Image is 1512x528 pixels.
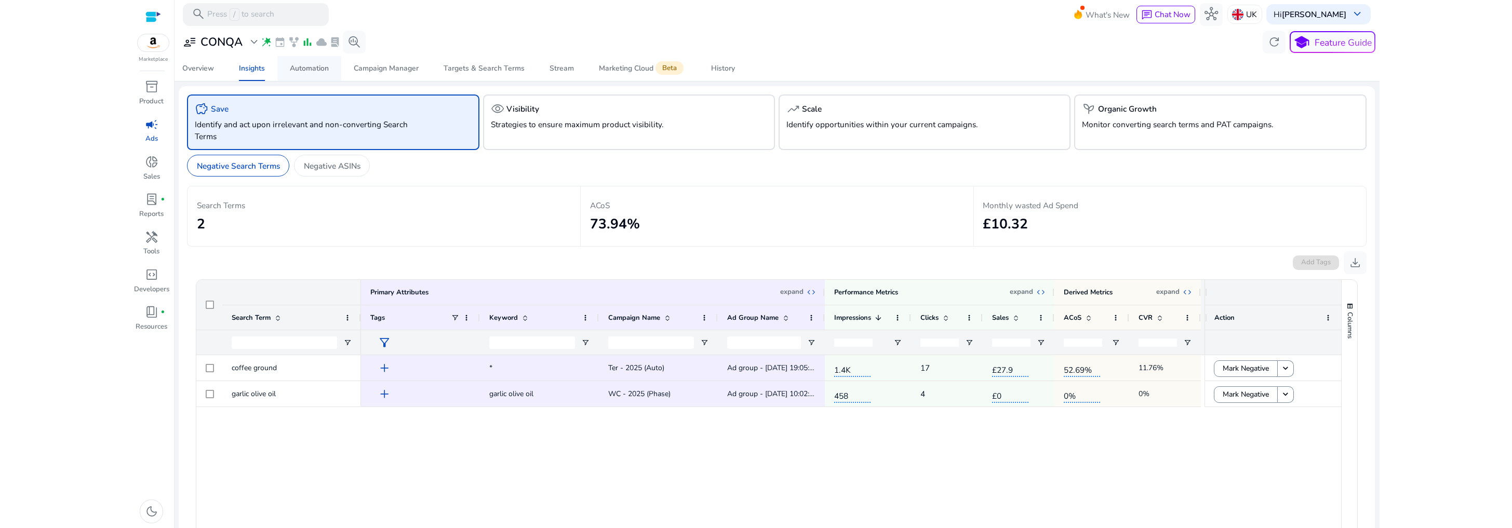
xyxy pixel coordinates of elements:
[506,104,539,114] h5: Visibility
[599,64,686,73] div: Marketing Cloud
[232,389,276,399] span: garlic olive oil
[608,336,694,349] input: Campaign Name Filter Input
[1344,251,1367,274] button: download
[378,361,391,375] span: add
[378,336,391,349] span: filter_alt
[195,118,425,142] p: Identify and act upon irrelevant and non-converting Search Terms
[378,387,391,401] span: add
[200,35,243,49] h3: CONQA
[370,288,429,297] div: Primary Attributes
[133,303,170,341] a: book_4fiber_manual_recordResources
[590,199,965,211] p: ACoS
[1293,34,1310,51] span: school
[354,65,419,72] div: Campaign Manager
[232,313,271,322] span: Search Term
[489,313,518,322] span: Keyword
[182,65,214,72] div: Overview
[134,285,169,295] p: Developers
[230,8,239,21] span: /
[133,228,170,265] a: handymanTools
[1214,386,1278,403] button: Mark Negative
[139,56,168,63] p: Marketplace
[145,155,158,169] span: donut_small
[1082,118,1313,130] p: Monitor converting search terms and PAT campaigns.
[491,118,721,130] p: Strategies to ensure maximum product visibility.
[444,65,525,72] div: Targets & Search Terms
[145,305,158,319] span: book_4
[136,322,167,332] p: Resources
[207,8,274,21] p: Press to search
[211,104,229,114] h5: Save
[195,102,208,116] span: savings
[1223,384,1269,405] span: Mark Negative
[274,36,286,48] span: event
[139,209,164,220] p: Reports
[1155,9,1190,20] span: Chat Now
[920,383,925,404] p: 4
[590,216,965,233] h2: 73.94%
[329,36,341,48] span: lab_profile
[1183,339,1192,347] button: Open Filter Menu
[1246,5,1257,23] p: UK
[197,216,571,233] h2: 2
[1098,104,1157,114] h5: Organic Growth
[700,339,708,347] button: Open Filter Menu
[1223,358,1269,379] span: Mark Negative
[1136,6,1195,23] button: chatChat Now
[727,313,779,322] span: Ad Group Name
[145,268,158,281] span: code_blocks
[983,216,1357,233] h2: £10.32
[802,104,822,114] h5: Scale
[133,78,170,115] a: inventory_2Product
[1348,256,1362,269] span: download
[1232,9,1243,20] img: uk.svg
[343,339,352,347] button: Open Filter Menu
[1350,7,1364,21] span: keyboard_arrow_down
[1214,360,1278,377] button: Mark Negative
[834,359,871,377] span: 1.4K
[491,102,504,116] span: visibility
[834,288,898,297] div: Performance Metrics
[290,65,329,72] div: Automation
[1156,288,1180,297] p: expand
[992,385,1028,403] span: £0
[133,266,170,303] a: code_blocksDevelopers
[608,389,671,399] span: WC - 2025 (Phase)
[1345,312,1355,339] span: Columns
[1200,3,1223,26] button: hub
[1315,36,1372,49] p: Feature Guide
[139,97,164,107] p: Product
[247,35,261,49] span: expand_more
[1263,31,1286,53] button: refresh
[261,36,272,48] span: wand_stars
[145,134,158,144] p: Ads
[197,160,280,172] p: Negative Search Terms
[192,7,205,21] span: search
[920,313,939,322] span: Clicks
[145,80,158,93] span: inventory_2
[786,118,1017,130] p: Identify opportunities within your current campaigns.
[1064,288,1113,297] div: Derived Metrics
[1205,7,1218,21] span: hub
[1267,35,1281,49] span: refresh
[145,231,158,244] span: handyman
[133,153,170,191] a: donut_smallSales
[1064,359,1100,377] span: 52.69%
[302,36,313,48] span: bar_chart
[1182,288,1192,297] span: expand_all
[711,65,735,72] div: History
[489,389,533,399] span: garlic olive oil
[145,193,158,206] span: lab_profile
[1086,6,1130,24] span: What's New
[232,363,277,373] span: coffee ground
[347,35,361,49] span: search_insights
[608,363,664,373] span: Ter - 2025 (Auto)
[834,313,871,322] span: Impressions
[183,35,196,49] span: user_attributes
[1010,288,1033,297] p: expand
[992,359,1028,377] span: £27.9
[1064,385,1100,403] span: 0%
[893,339,902,347] button: Open Filter Menu
[1037,339,1045,347] button: Open Filter Menu
[608,313,660,322] span: Campaign Name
